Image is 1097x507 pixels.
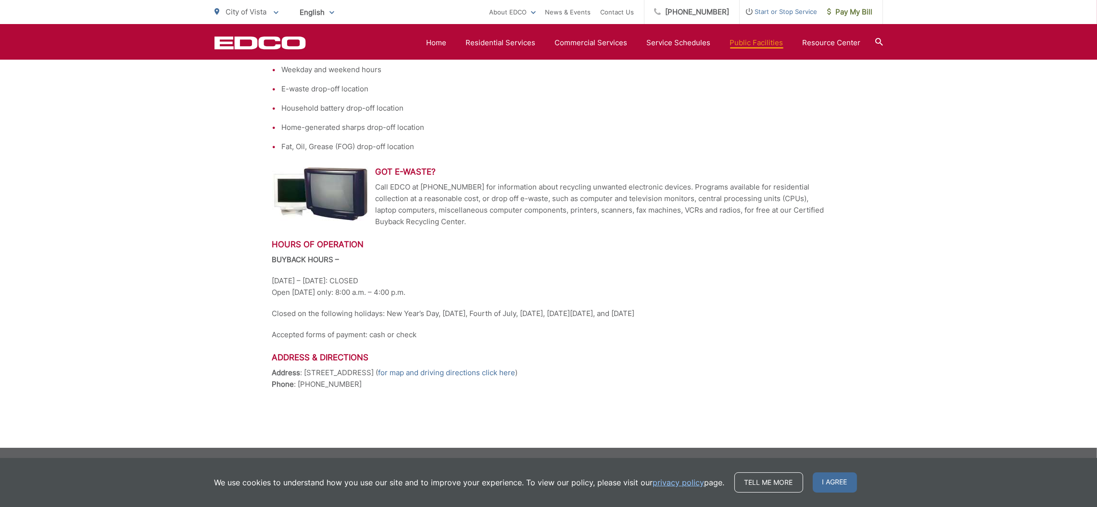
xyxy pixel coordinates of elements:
p: [DATE] – [DATE]: CLOSED Open [DATE] only: 8:00 a.m. – 4:00 p.m. [272,275,825,298]
li: Fat, Oil, Grease (FOG) drop-off location [282,141,825,152]
li: Home-generated sharps drop-off location [282,122,825,133]
a: Contact Us [601,6,634,18]
span: English [293,4,341,21]
strong: BUYBACK HOURS – [272,255,340,264]
p: : [STREET_ADDRESS] ( ) : [PHONE_NUMBER] [272,367,825,390]
a: Resource Center [803,37,861,49]
li: Weekday and weekend hours [282,64,825,76]
a: Residential Services [466,37,536,49]
p: Closed on the following holidays: New Year’s Day, [DATE], Fourth of July, [DATE], [DATE][DATE], a... [272,308,825,319]
a: News & Events [545,6,591,18]
p: We use cookies to understand how you use our site and to improve your experience. To view our pol... [214,477,725,488]
a: Public Facilities [730,37,783,49]
span: I agree [813,472,857,493]
a: Home [427,37,447,49]
h3: Hours of Operation [272,240,825,249]
a: Tell me more [734,472,803,493]
img: TVs and computer monitors [272,167,368,221]
p: Accepted forms of payment: cash or check [272,329,825,341]
a: Commercial Services [555,37,628,49]
span: Pay My Bill [827,6,873,18]
strong: Phone [272,380,294,389]
h3: Got E-Waste? [272,167,825,177]
li: E-waste drop-off location [282,83,825,95]
a: for map and driving directions click here [378,367,516,379]
li: Household battery drop-off location [282,102,825,114]
p: Call EDCO at [PHONE_NUMBER] for information about recycling unwanted electronic devices. Programs... [272,181,825,228]
a: Service Schedules [647,37,711,49]
a: About EDCO [490,6,536,18]
span: City of Vista [226,7,267,16]
a: EDCD logo. Return to the homepage. [214,36,306,50]
a: privacy policy [653,477,705,488]
h3: Address & Directions [272,353,825,362]
strong: Address [272,368,301,377]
